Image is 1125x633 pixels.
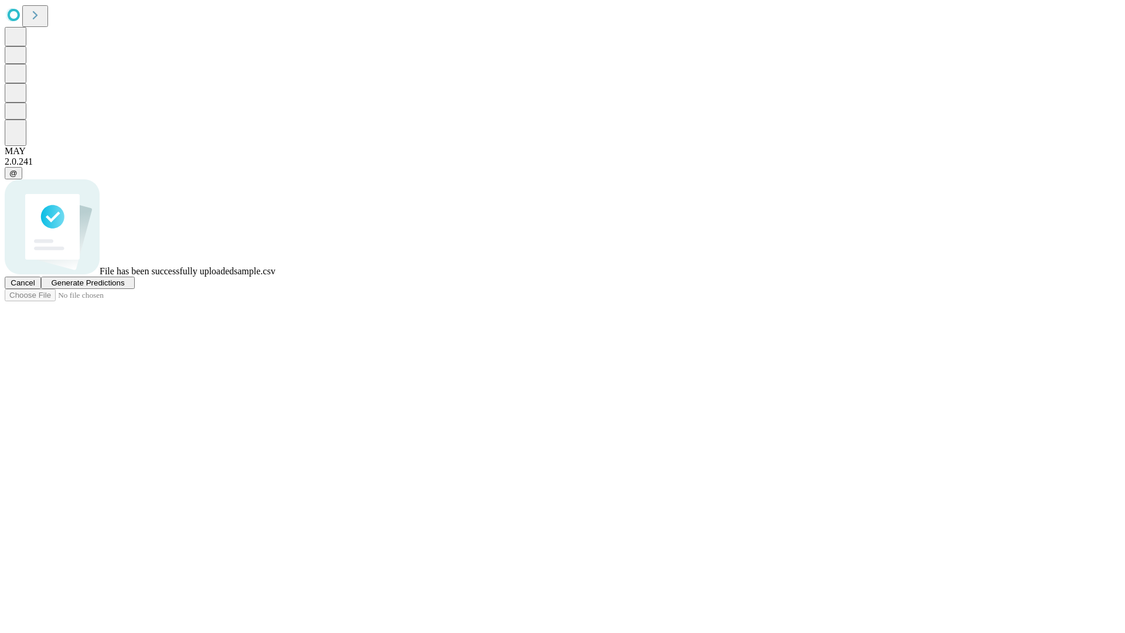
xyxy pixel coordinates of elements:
span: Cancel [11,278,35,287]
div: MAY [5,146,1120,156]
span: sample.csv [234,266,275,276]
button: Generate Predictions [41,277,135,289]
button: @ [5,167,22,179]
span: @ [9,169,18,178]
span: File has been successfully uploaded [100,266,234,276]
span: Generate Predictions [51,278,124,287]
div: 2.0.241 [5,156,1120,167]
button: Cancel [5,277,41,289]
